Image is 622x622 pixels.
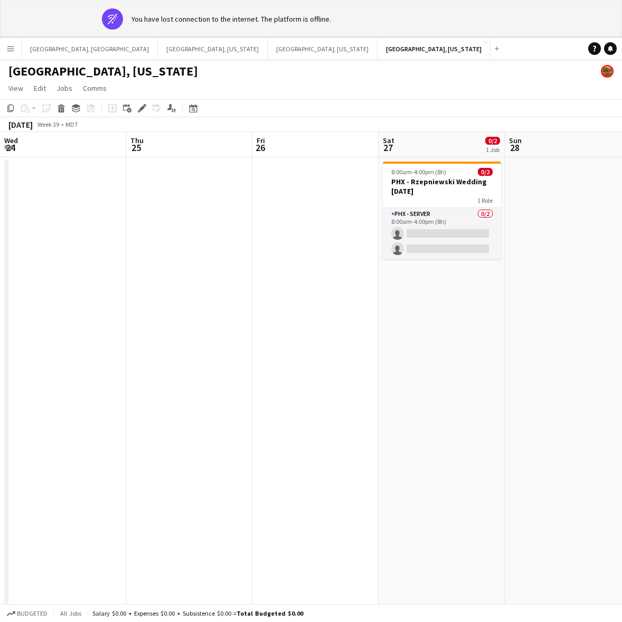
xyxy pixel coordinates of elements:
[130,136,144,145] span: Thu
[255,142,265,154] span: 26
[79,81,111,95] a: Comms
[383,136,394,145] span: Sat
[8,119,33,130] div: [DATE]
[30,81,50,95] a: Edit
[22,39,158,59] button: [GEOGRAPHIC_DATA], [GEOGRAPHIC_DATA]
[391,168,446,176] span: 8:00am-4:00pm (8h)
[478,168,493,176] span: 0/2
[5,608,49,619] button: Budgeted
[8,83,23,93] span: View
[4,81,27,95] a: View
[268,39,378,59] button: [GEOGRAPHIC_DATA], [US_STATE]
[477,196,493,204] span: 1 Role
[3,142,18,154] span: 24
[52,81,77,95] a: Jobs
[131,14,331,24] div: You have lost connection to the internet. The platform is offline.
[8,63,198,79] h1: [GEOGRAPHIC_DATA], [US_STATE]
[486,146,500,154] div: 1 Job
[237,609,303,617] span: Total Budgeted $0.00
[92,609,303,617] div: Salary $0.00 + Expenses $0.00 + Subsistence $0.00 =
[17,610,48,617] span: Budgeted
[601,65,614,78] app-user-avatar: Rollin Hero
[383,162,501,259] app-job-card: 8:00am-4:00pm (8h)0/2PHX - Rzepniewski Wedding [DATE]1 RolePHX - Server0/28:00am-4:00pm (8h)
[507,142,522,154] span: 28
[4,136,18,145] span: Wed
[509,136,522,145] span: Sun
[65,120,78,128] div: MDT
[56,83,72,93] span: Jobs
[381,142,394,154] span: 27
[383,208,501,259] app-card-role: PHX - Server0/28:00am-4:00pm (8h)
[378,39,491,59] button: [GEOGRAPHIC_DATA], [US_STATE]
[158,39,268,59] button: [GEOGRAPHIC_DATA], [US_STATE]
[35,120,61,128] span: Week 39
[58,609,83,617] span: All jobs
[383,177,501,196] h3: PHX - Rzepniewski Wedding [DATE]
[129,142,144,154] span: 25
[257,136,265,145] span: Fri
[485,137,500,145] span: 0/2
[34,83,46,93] span: Edit
[83,83,107,93] span: Comms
